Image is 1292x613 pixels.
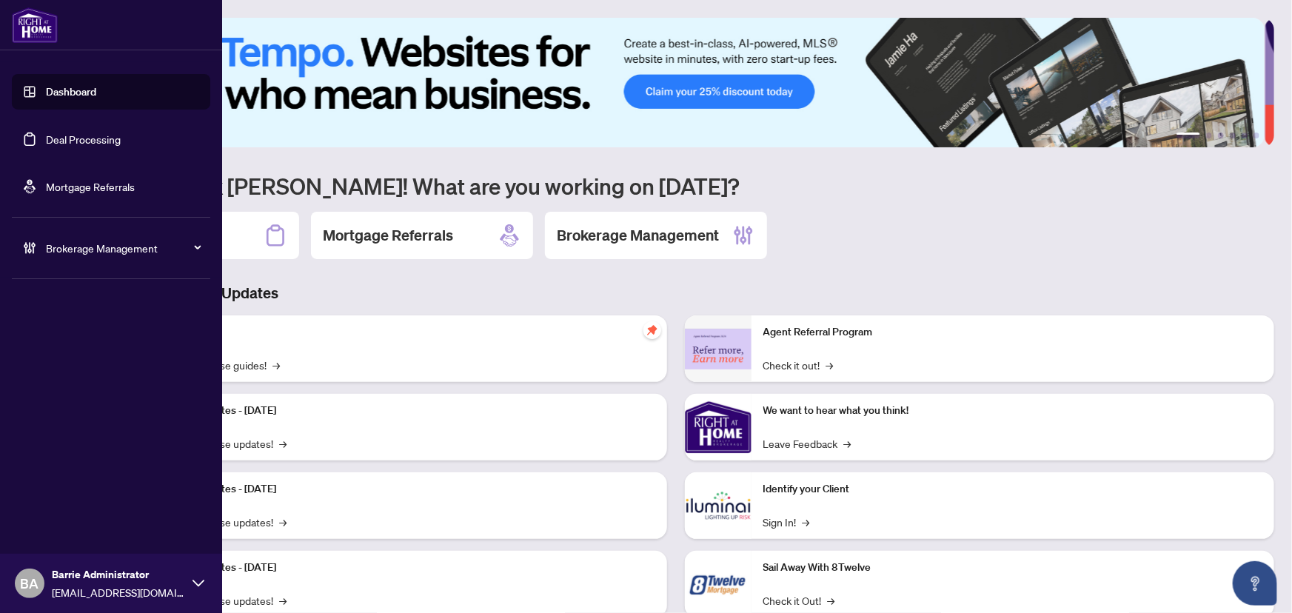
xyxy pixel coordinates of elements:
button: 4 [1230,133,1236,138]
img: Identify your Client [685,472,752,539]
span: → [279,435,287,452]
p: Sail Away With 8Twelve [763,560,1263,576]
h1: Welcome back [PERSON_NAME]! What are you working on [DATE]? [77,172,1274,200]
span: → [272,357,280,373]
p: Self-Help [155,324,655,341]
span: → [826,357,834,373]
a: Sign In!→ [763,514,810,530]
span: → [279,592,287,609]
a: Dashboard [46,85,96,98]
span: → [803,514,810,530]
span: Barrie Administrator [52,566,185,583]
button: 3 [1218,133,1224,138]
a: Mortgage Referrals [46,180,135,193]
a: Check it out!→ [763,357,834,373]
p: Agent Referral Program [763,324,1263,341]
img: Agent Referral Program [685,329,752,369]
span: [EMAIL_ADDRESS][DOMAIN_NAME] [52,584,185,600]
img: logo [12,7,58,43]
h2: Mortgage Referrals [323,225,453,246]
span: → [279,514,287,530]
span: → [828,592,835,609]
p: Platform Updates - [DATE] [155,403,655,419]
h2: Brokerage Management [557,225,719,246]
h3: Brokerage & Industry Updates [77,283,1274,304]
p: Platform Updates - [DATE] [155,560,655,576]
button: 2 [1206,133,1212,138]
p: Platform Updates - [DATE] [155,481,655,498]
span: Brokerage Management [46,240,200,256]
img: We want to hear what you think! [685,394,752,460]
a: Leave Feedback→ [763,435,851,452]
p: Identify your Client [763,481,1263,498]
a: Deal Processing [46,133,121,146]
p: We want to hear what you think! [763,403,1263,419]
span: pushpin [643,321,661,339]
button: 1 [1176,133,1200,138]
span: BA [21,573,39,594]
img: Slide 0 [77,18,1265,147]
button: 5 [1242,133,1248,138]
span: → [844,435,851,452]
button: Open asap [1233,561,1277,606]
a: Check it Out!→ [763,592,835,609]
button: 6 [1253,133,1259,138]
